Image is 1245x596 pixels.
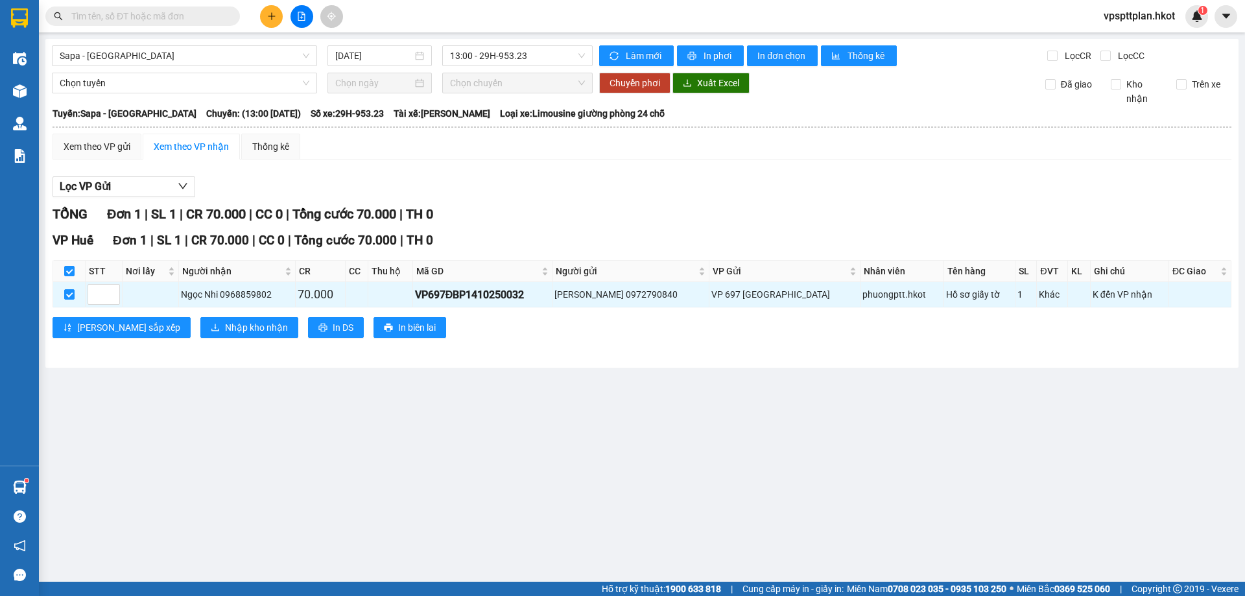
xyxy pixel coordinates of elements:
strong: 1900 633 818 [665,584,721,594]
span: caret-down [1220,10,1232,22]
input: Tìm tên, số ĐT hoặc mã đơn [71,9,224,23]
div: Thống kê [252,139,289,154]
span: | [180,206,183,222]
input: 14/10/2025 [335,49,412,63]
span: download [211,323,220,333]
td: VP 697 Điện Biên Phủ [709,282,860,307]
sup: 1 [1198,6,1207,15]
span: SL 1 [157,233,182,248]
img: solution-icon [13,149,27,163]
td: VP697ĐBP1410250032 [413,282,552,307]
span: Nhập kho nhận [225,320,288,335]
span: bar-chart [831,51,842,62]
span: Kho nhận [1121,77,1167,106]
span: 1 [1200,6,1205,15]
span: printer [687,51,698,62]
span: Loại xe: Limousine giường phòng 24 chỗ [500,106,665,121]
span: Chọn tuyến [60,73,309,93]
th: STT [86,261,123,282]
div: Hồ sơ giấy tờ [946,287,1013,302]
span: Đơn 1 [107,206,141,222]
button: syncLàm mới [599,45,674,66]
span: CC 0 [259,233,285,248]
span: download [683,78,692,89]
button: Chuyển phơi [599,73,670,93]
span: search [54,12,63,21]
span: | [1120,582,1122,596]
th: SL [1015,261,1037,282]
span: VP Gửi [713,264,847,278]
span: ĐC Giao [1172,264,1218,278]
span: copyright [1173,584,1182,593]
sup: 1 [25,479,29,483]
span: Xuất Excel [697,76,739,90]
span: Đã giao [1056,77,1097,91]
div: [PERSON_NAME] 0972790840 [554,287,707,302]
th: KL [1068,261,1090,282]
span: | [731,582,733,596]
th: CR [296,261,345,282]
span: vpspttplan.hkot [1093,8,1185,24]
button: sort-ascending[PERSON_NAME] sắp xếp [53,317,191,338]
input: Chọn ngày [335,76,412,90]
button: plus [260,5,283,28]
img: warehouse-icon [13,52,27,66]
span: plus [267,12,276,21]
span: Số xe: 29H-953.23 [311,106,384,121]
span: question-circle [14,510,26,523]
div: Ngọc Nhi 0968859802 [181,287,293,302]
span: TH 0 [406,206,433,222]
span: In DS [333,320,353,335]
span: | [252,233,255,248]
button: file-add [290,5,313,28]
div: VP 697 [GEOGRAPHIC_DATA] [711,287,858,302]
span: Thống kê [848,49,886,63]
div: phuongptt.hkot [862,287,942,302]
span: Sapa - Hà Nội [60,46,309,66]
div: 1 [1017,287,1034,302]
button: printerIn phơi [677,45,744,66]
span: Miền Bắc [1017,582,1110,596]
button: Lọc VP Gửi [53,176,195,197]
span: | [399,206,403,222]
img: warehouse-icon [13,117,27,130]
b: Tuyến: Sapa - [GEOGRAPHIC_DATA] [53,108,196,119]
span: Lọc VP Gửi [60,178,111,195]
span: ⚪️ [1010,586,1014,591]
button: printerIn biên lai [373,317,446,338]
span: message [14,569,26,581]
span: Tổng cước 70.000 [294,233,397,248]
span: CR 70.000 [186,206,246,222]
span: Hỗ trợ kỹ thuật: [602,582,721,596]
span: Trên xe [1187,77,1226,91]
span: | [150,233,154,248]
span: Mã GD [416,264,539,278]
span: CR 70.000 [191,233,249,248]
span: notification [14,540,26,552]
span: CC 0 [255,206,283,222]
span: Làm mới [626,49,663,63]
span: In biên lai [398,320,436,335]
button: downloadXuất Excel [672,73,750,93]
th: ĐVT [1037,261,1068,282]
button: caret-down [1215,5,1237,28]
span: Chọn chuyến [450,73,585,93]
button: aim [320,5,343,28]
span: Nơi lấy [126,264,165,278]
div: 70.000 [298,285,342,304]
th: CC [346,261,369,282]
span: | [249,206,252,222]
span: Lọc CC [1113,49,1146,63]
th: Nhân viên [860,261,944,282]
img: warehouse-icon [13,84,27,98]
img: icon-new-feature [1191,10,1203,22]
span: printer [384,323,393,333]
span: | [185,233,188,248]
th: Thu hộ [368,261,413,282]
span: TH 0 [407,233,433,248]
span: sync [610,51,621,62]
span: In phơi [704,49,733,63]
span: down [178,181,188,191]
span: | [145,206,148,222]
span: Tài xế: [PERSON_NAME] [394,106,490,121]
